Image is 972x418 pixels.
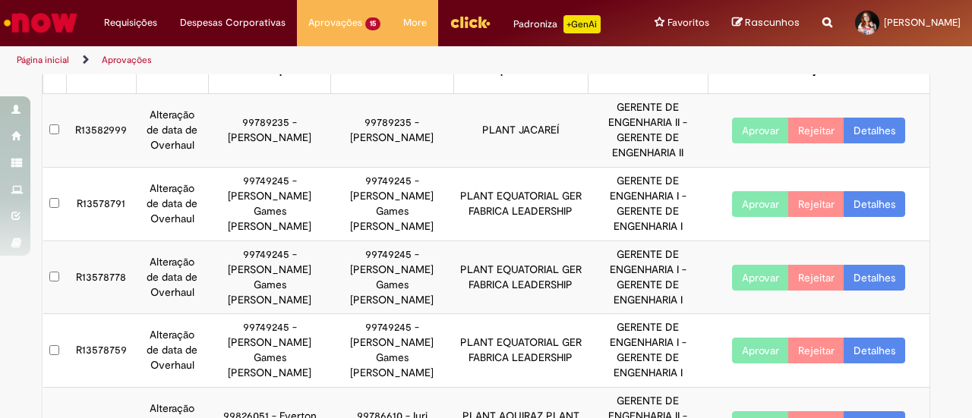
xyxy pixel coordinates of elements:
[208,240,330,314] td: 99749245 - [PERSON_NAME] Games [PERSON_NAME]
[136,240,208,314] td: Alteração de data de Overhaul
[453,93,589,167] td: PLANT JACAREÍ
[450,11,491,33] img: click_logo_yellow_360x200.png
[732,338,789,363] button: Aprovar
[745,15,800,30] span: Rascunhos
[732,191,789,217] button: Aprovar
[208,314,330,388] td: 99749245 - [PERSON_NAME] Games [PERSON_NAME]
[2,8,80,38] img: ServiceNow
[66,167,136,240] td: R13578791
[331,314,453,388] td: 99749245 - [PERSON_NAME] Games [PERSON_NAME]
[589,93,708,167] td: GERENTE DE ENGENHARIA II - GERENTE DE ENGENHARIA II
[844,191,905,217] a: Detalhes
[453,240,589,314] td: PLANT EQUATORIAL GER FABRICA LEADERSHIP
[844,338,905,363] a: Detalhes
[308,15,362,30] span: Aprovações
[788,338,844,363] button: Rejeitar
[589,240,708,314] td: GERENTE DE ENGENHARIA I - GERENTE DE ENGENHARIA I
[104,15,157,30] span: Requisições
[667,15,709,30] span: Favoritos
[331,240,453,314] td: 99749245 - [PERSON_NAME] Games [PERSON_NAME]
[884,16,961,29] span: [PERSON_NAME]
[453,167,589,240] td: PLANT EQUATORIAL GER FABRICA LEADERSHIP
[844,118,905,143] a: Detalhes
[208,93,330,167] td: 99789235 - [PERSON_NAME]
[732,118,789,143] button: Aprovar
[102,54,152,66] a: Aprovações
[136,167,208,240] td: Alteração de data de Overhaul
[563,15,601,33] p: +GenAi
[788,118,844,143] button: Rejeitar
[453,314,589,388] td: PLANT EQUATORIAL GER FABRICA LEADERSHIP
[17,54,69,66] a: Página inicial
[66,314,136,388] td: R13578759
[331,93,453,167] td: 99789235 - [PERSON_NAME]
[788,265,844,291] button: Rejeitar
[66,93,136,167] td: R13582999
[208,167,330,240] td: 99749245 - [PERSON_NAME] Games [PERSON_NAME]
[66,240,136,314] td: R13578778
[180,15,286,30] span: Despesas Corporativas
[589,314,708,388] td: GERENTE DE ENGENHARIA I - GERENTE DE ENGENHARIA I
[331,167,453,240] td: 99749245 - [PERSON_NAME] Games [PERSON_NAME]
[365,17,380,30] span: 15
[513,15,601,33] div: Padroniza
[732,265,789,291] button: Aprovar
[844,265,905,291] a: Detalhes
[11,46,636,74] ul: Trilhas de página
[788,191,844,217] button: Rejeitar
[136,314,208,388] td: Alteração de data de Overhaul
[589,167,708,240] td: GERENTE DE ENGENHARIA I - GERENTE DE ENGENHARIA I
[732,16,800,30] a: Rascunhos
[136,93,208,167] td: Alteração de data de Overhaul
[403,15,427,30] span: More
